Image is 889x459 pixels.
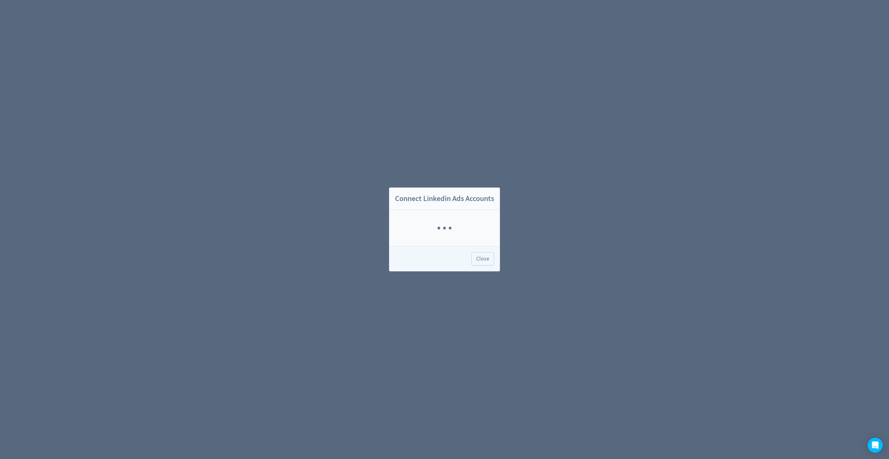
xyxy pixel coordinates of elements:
span: · [447,212,453,244]
span: · [442,212,447,244]
div: Open Intercom Messenger [868,438,883,453]
span: Close [476,256,489,262]
button: Close [471,252,494,266]
span: · [436,212,442,244]
h2: Connect Linkedin Ads Accounts [389,188,500,210]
